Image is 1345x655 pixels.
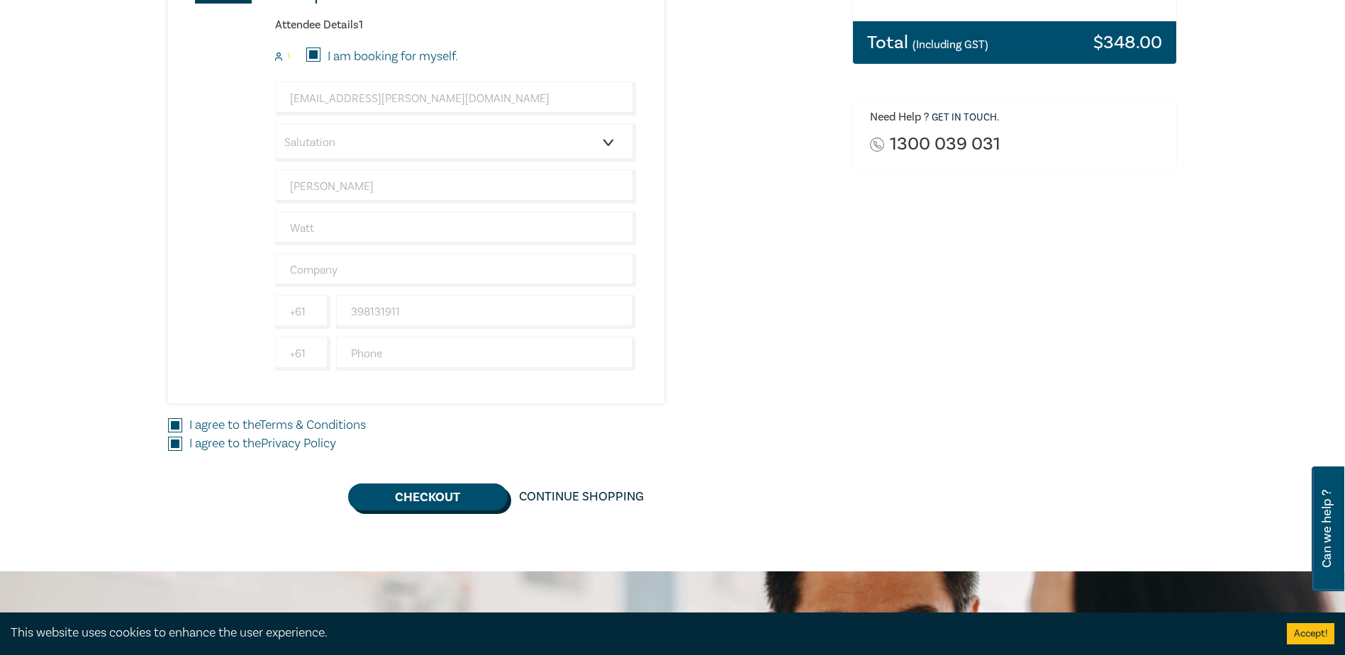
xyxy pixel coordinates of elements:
[913,38,988,52] small: (Including GST)
[870,111,1166,125] h6: Need Help ? .
[275,169,636,203] input: First Name*
[275,337,330,371] input: +61
[1320,475,1334,583] span: Can we help ?
[1287,623,1334,644] button: Accept cookies
[287,52,290,62] small: 1
[275,295,330,329] input: +61
[189,416,366,435] label: I agree to the
[932,111,997,124] a: Get in touch
[890,135,1000,154] a: 1300 039 031
[275,211,636,245] input: Last Name*
[336,295,636,329] input: Mobile*
[275,18,636,32] h6: Attendee Details 1
[1093,33,1162,52] h3: $ 348.00
[867,33,988,52] h3: Total
[259,417,366,433] a: Terms & Conditions
[11,624,1266,642] div: This website uses cookies to enhance the user experience.
[508,483,655,510] a: Continue Shopping
[275,82,636,116] input: Attendee Email*
[328,47,458,66] label: I am booking for myself.
[189,435,336,453] label: I agree to the
[261,435,336,452] a: Privacy Policy
[275,253,636,287] input: Company
[348,483,508,510] button: Checkout
[336,337,636,371] input: Phone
